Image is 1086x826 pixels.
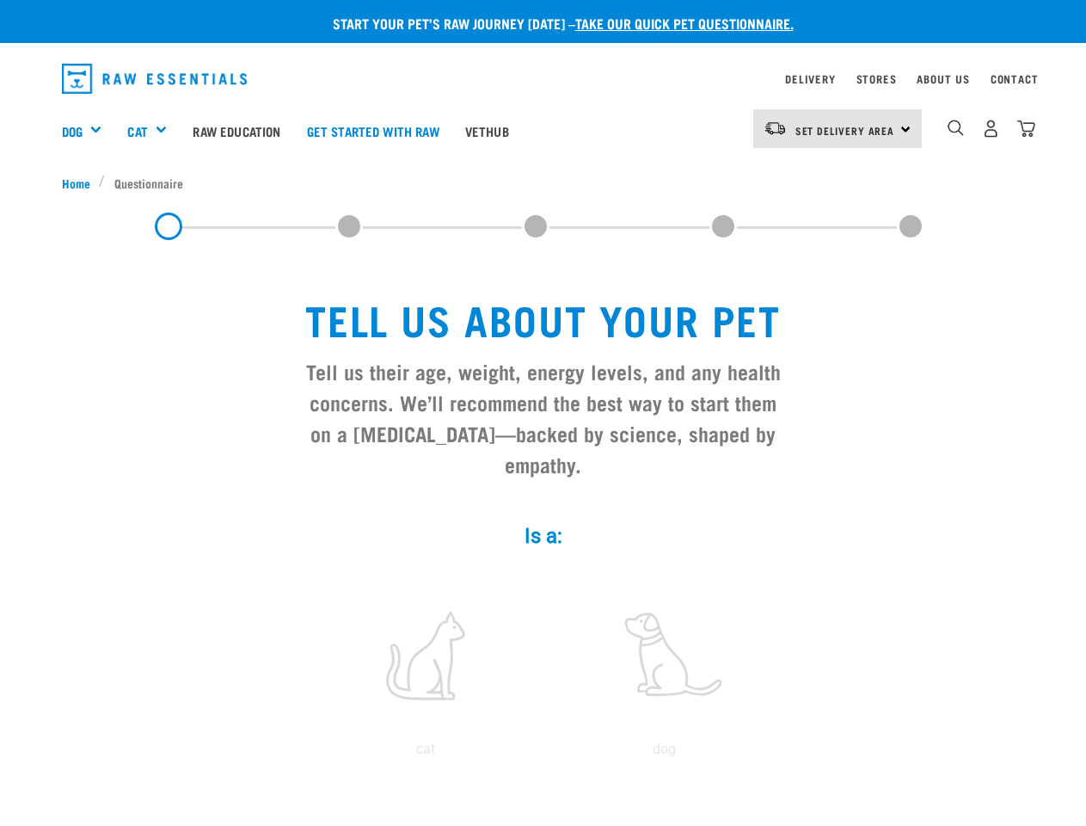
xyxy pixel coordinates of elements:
label: Is a: [285,521,801,552]
h3: Tell us their age, weight, energy levels, and any health concerns. We’ll recommend the best way t... [299,355,788,479]
a: Stores [856,76,897,82]
a: Get started with Raw [294,96,452,165]
a: About Us [917,76,969,82]
a: take our quick pet questionnaire. [575,19,794,27]
span: Set Delivery Area [795,127,895,133]
p: cat [310,739,542,760]
a: Raw Education [180,96,293,165]
a: Dog [62,121,83,141]
a: Delivery [785,76,835,82]
a: Cat [127,121,147,141]
nav: dropdown navigation [48,57,1039,101]
nav: breadcrumbs [62,174,1025,192]
img: user.png [982,120,1000,138]
a: Contact [991,76,1039,82]
a: Home [62,174,100,192]
h1: Tell us about your pet [299,295,788,342]
img: home-icon@2x.png [1017,120,1035,138]
span: Home [62,174,90,192]
img: home-icon-1@2x.png [948,120,964,136]
img: Raw Essentials Logo [62,64,248,94]
a: Vethub [452,96,522,165]
p: dog [549,739,781,760]
img: van-moving.png [764,120,787,136]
